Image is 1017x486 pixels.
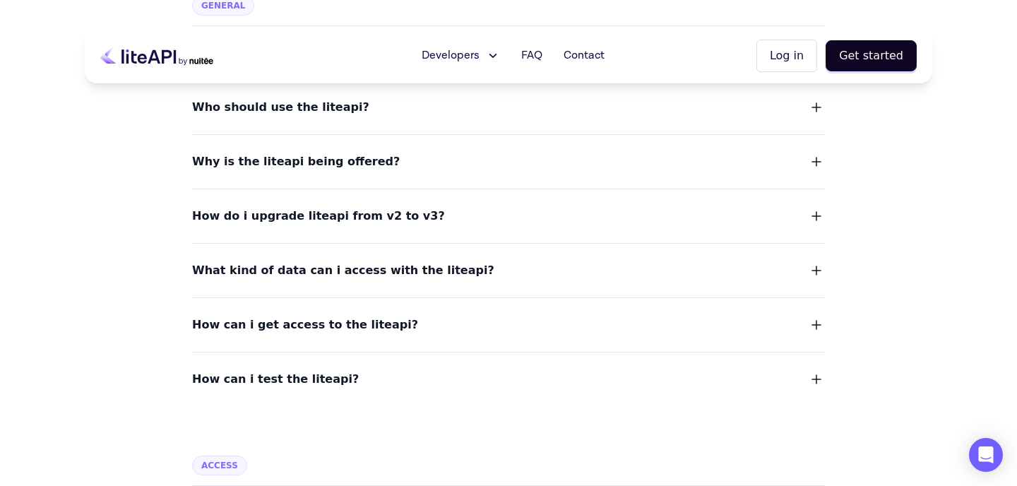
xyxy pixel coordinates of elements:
button: How can i test the liteapi? [192,369,825,389]
span: What kind of data can i access with the liteapi? [192,261,494,280]
span: How do i upgrade liteapi from v2 to v3? [192,206,445,226]
span: Why is the liteapi being offered? [192,152,400,172]
button: Developers [413,42,509,70]
span: How can i test the liteapi? [192,369,359,389]
span: Contact [564,47,605,64]
button: Why is the liteapi being offered? [192,152,825,172]
span: Who should use the liteapi? [192,97,369,117]
span: Developers [422,47,480,64]
button: Log in [756,40,817,72]
a: FAQ [513,42,551,70]
a: Contact [555,42,613,70]
span: FAQ [521,47,542,64]
button: How can i get access to the liteapi? [192,315,825,335]
button: Get started [826,40,917,71]
button: What kind of data can i access with the liteapi? [192,261,825,280]
span: Access [192,456,247,475]
div: Open Intercom Messenger [969,438,1003,472]
button: Who should use the liteapi? [192,97,825,117]
button: How do i upgrade liteapi from v2 to v3? [192,206,825,226]
span: How can i get access to the liteapi? [192,315,418,335]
